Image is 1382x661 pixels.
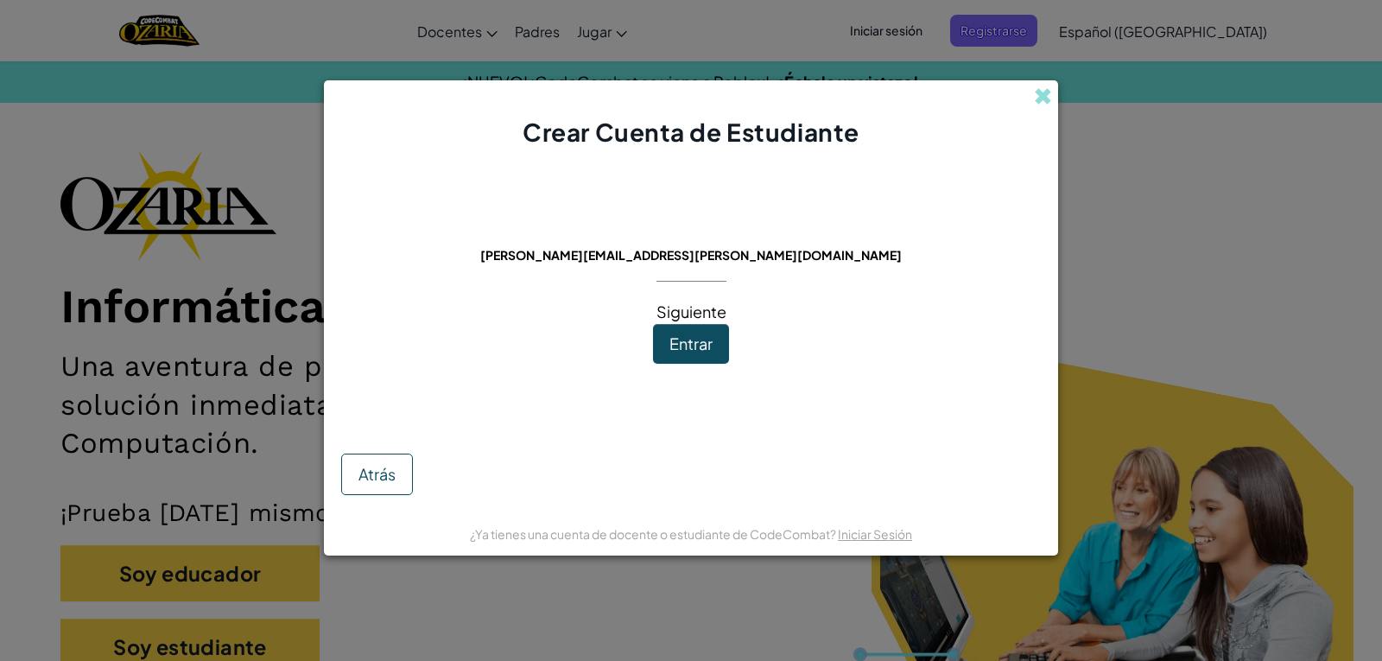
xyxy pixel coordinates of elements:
span: Este email ya esta en uso: [576,223,805,243]
button: Atrás [341,454,413,495]
span: Siguiente [656,302,726,321]
a: Iniciar Sesión [838,526,912,542]
span: Entrar [669,334,713,353]
span: Atrás [358,464,396,484]
span: ¿Ya tienes una cuenta de docente o estudiante de CodeCombat? [470,526,838,542]
span: [PERSON_NAME][EMAIL_ADDRESS][PERSON_NAME][DOMAIN_NAME] [480,247,902,263]
button: Entrar [653,324,729,364]
span: Crear Cuenta de Estudiante [523,117,859,147]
